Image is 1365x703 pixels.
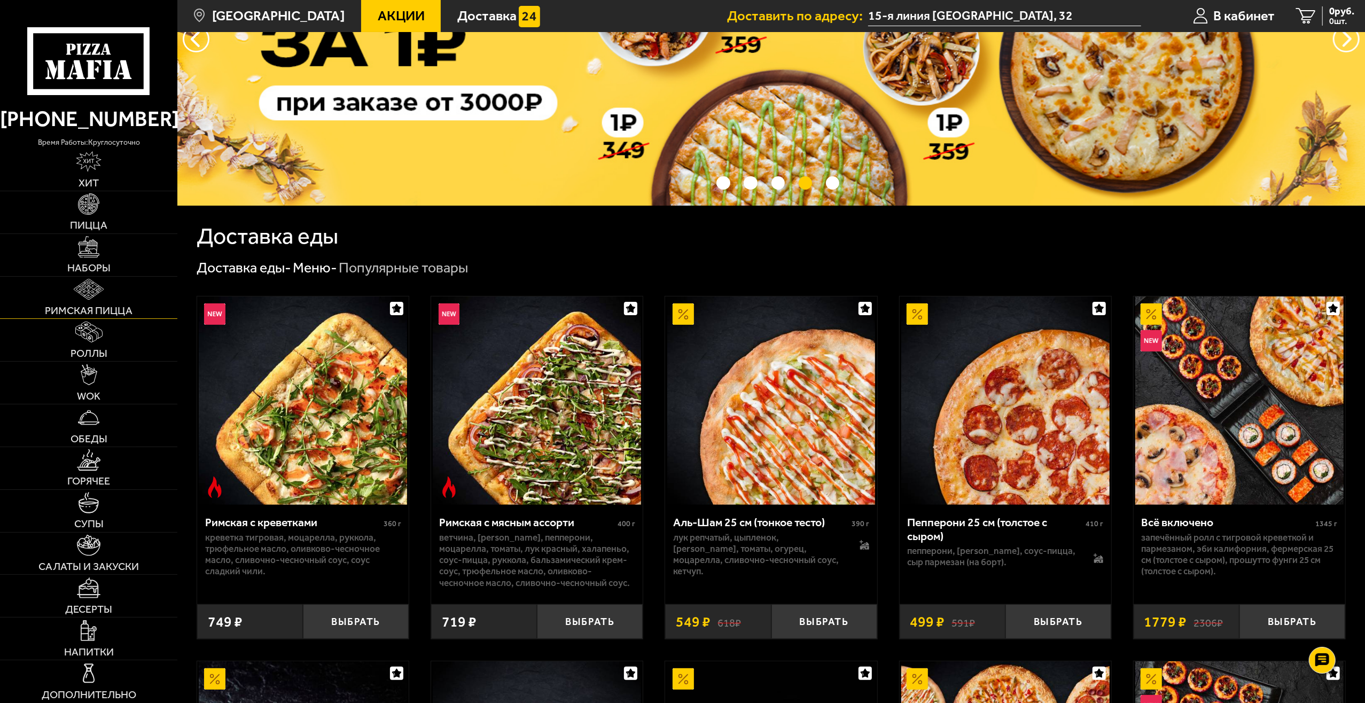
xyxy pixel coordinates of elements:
button: Выбрать [303,604,409,639]
span: 499 ₽ [910,615,945,629]
button: следующий [183,26,209,52]
s: 2306 ₽ [1194,615,1223,629]
div: Римская с креветками [205,515,381,529]
p: Запечённый ролл с тигровой креветкой и пармезаном, Эби Калифорния, Фермерская 25 см (толстое с сы... [1141,532,1337,577]
span: Салаты и закуски [38,561,139,572]
span: Наборы [67,263,111,274]
img: Акционный [1141,303,1162,325]
img: Острое блюдо [439,477,460,498]
span: WOK [77,391,100,402]
p: креветка тигровая, моцарелла, руккола, трюфельное масло, оливково-чесночное масло, сливочно-чесно... [205,532,401,577]
img: Акционный [204,668,225,690]
span: Хит [79,178,99,189]
span: 390 г [852,519,869,528]
span: 1345 г [1315,519,1337,528]
span: Доставка [457,9,517,23]
span: [GEOGRAPHIC_DATA] [212,9,345,23]
span: Дополнительно [42,690,136,700]
a: АкционныйАль-Шам 25 см (тонкое тесто) [665,296,877,505]
span: Римская пицца [45,306,132,316]
div: Пепперони 25 см (толстое с сыром) [907,515,1083,543]
div: Римская с мясным ассорти [439,515,615,529]
span: Напитки [64,647,114,658]
button: точки переключения [799,176,813,190]
span: Доставить по адресу: [727,9,868,23]
div: Всё включено [1141,515,1313,529]
button: точки переключения [826,176,840,190]
img: Акционный [1141,668,1162,690]
span: 360 г [384,519,401,528]
a: Доставка еды- [197,259,291,276]
input: Ваш адрес доставки [868,6,1141,26]
a: АкционныйНовинкаВсё включено [1134,296,1345,505]
span: 719 ₽ [442,615,477,629]
span: Обеды [71,434,107,444]
span: 0 шт. [1329,17,1354,26]
button: точки переключения [716,176,730,190]
span: 410 г [1086,519,1103,528]
span: Десерты [65,604,112,615]
a: Меню- [293,259,337,276]
span: 400 г [618,519,635,528]
p: лук репчатый, цыпленок, [PERSON_NAME], томаты, огурец, моцарелла, сливочно-чесночный соус, кетчуп. [673,532,845,577]
s: 618 ₽ [717,615,741,629]
img: Акционный [673,668,694,690]
button: точки переключения [771,176,785,190]
s: 591 ₽ [951,615,975,629]
button: Выбрать [771,604,877,639]
span: 1779 ₽ [1144,615,1187,629]
img: Острое блюдо [204,477,225,498]
span: 749 ₽ [208,615,243,629]
span: Акции [378,9,425,23]
img: Римская с креветками [199,296,407,505]
span: В кабинет [1213,9,1275,23]
img: Новинка [204,303,225,325]
img: Римская с мясным ассорти [433,296,641,505]
a: НовинкаОстрое блюдоРимская с мясным ассорти [431,296,643,505]
span: 15-я линия Васильевского острова, 32 [868,6,1141,26]
div: Аль-Шам 25 см (тонкое тесто) [673,515,849,529]
img: Пепперони 25 см (толстое с сыром) [901,296,1110,505]
h1: Доставка еды [197,225,338,248]
img: Акционный [907,668,928,690]
button: Выбрать [1005,604,1111,639]
span: Супы [74,519,104,529]
span: 0 руб. [1329,6,1354,17]
a: НовинкаОстрое блюдоРимская с креветками [197,296,409,505]
img: Аль-Шам 25 см (тонкое тесто) [667,296,876,505]
button: Выбрать [537,604,643,639]
span: Горячее [67,476,110,487]
p: ветчина, [PERSON_NAME], пепперони, моцарелла, томаты, лук красный, халапеньо, соус-пицца, руккола... [439,532,635,589]
img: Новинка [1141,330,1162,352]
img: Акционный [673,303,694,325]
span: Роллы [71,348,107,359]
img: 15daf4d41897b9f0e9f617042186c801.svg [519,6,540,27]
img: Акционный [907,303,928,325]
img: Новинка [439,303,460,325]
button: Выбрать [1239,604,1345,639]
p: пепперони, [PERSON_NAME], соус-пицца, сыр пармезан (на борт). [907,545,1079,568]
a: АкционныйПепперони 25 см (толстое с сыром) [900,296,1111,505]
button: предыдущий [1333,26,1360,52]
button: точки переключения [744,176,758,190]
span: 549 ₽ [676,615,711,629]
img: Всё включено [1135,296,1344,505]
div: Популярные товары [339,259,468,277]
span: Пицца [70,220,107,231]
